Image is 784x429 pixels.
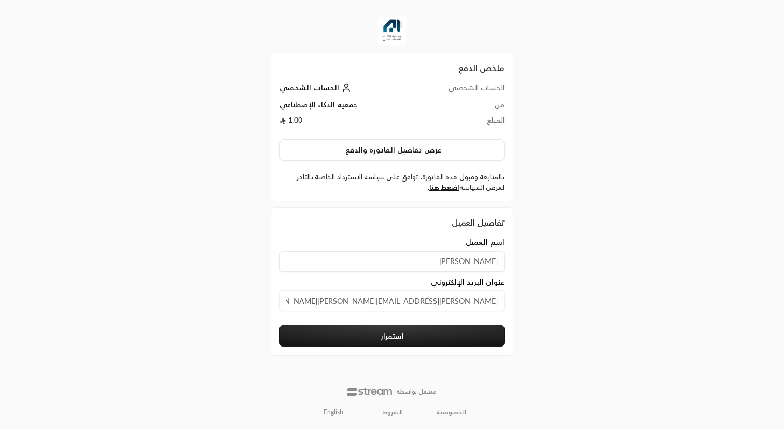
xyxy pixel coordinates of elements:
a: الشروط [383,408,403,417]
h2: ملخص الدفع [279,62,505,74]
button: عرض تفاصيل الفاتورة والدفع [279,139,505,161]
div: تفاصيل العميل [279,216,505,229]
img: Company Logo [378,17,406,45]
td: المبلغ [410,115,505,131]
td: 1.00 [279,115,410,131]
button: استمرار [279,325,505,347]
td: من [410,100,505,115]
input: عنوان البريد الإلكتروني [279,290,505,311]
input: اسم العميل [279,251,505,272]
a: الخصوصية [437,408,466,417]
p: مشغل بواسطة [396,388,437,396]
span: الحساب الشخصي [279,83,339,92]
td: الحساب الشخصي [410,82,505,100]
a: English [318,404,349,421]
label: بالمتابعة وقبول هذه الفاتورة، توافق على سياسة الاسترداد الخاصة بالتاجر. لعرض السياسة . [279,172,505,192]
a: الحساب الشخصي [279,83,354,92]
a: اضغط هنا [429,183,459,191]
span: اسم العميل [466,237,505,247]
td: جمعية الذكاء الإصطناعي [279,100,410,115]
span: عنوان البريد الإلكتروني [431,277,505,287]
